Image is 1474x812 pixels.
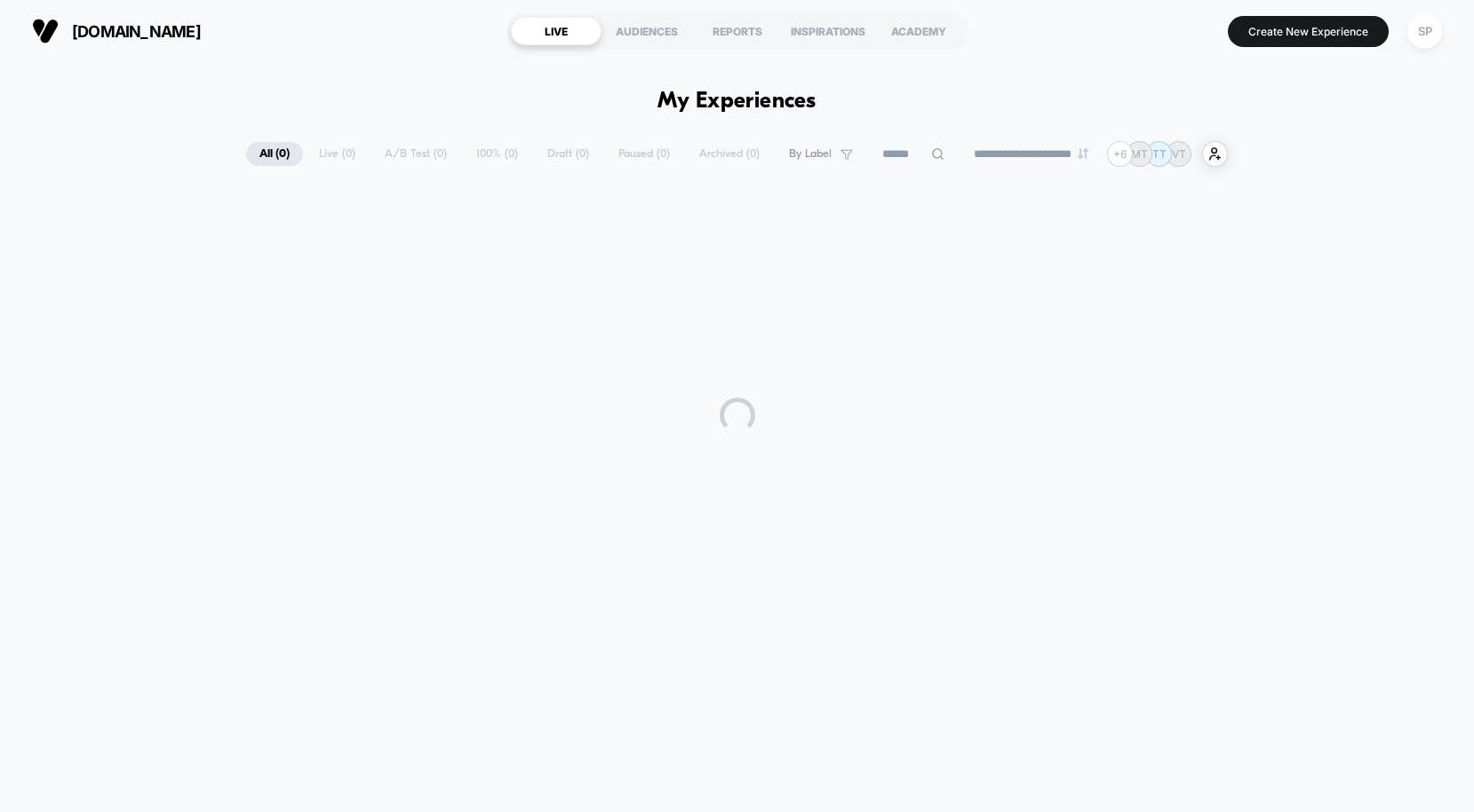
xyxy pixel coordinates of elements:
div: ACADEMY [873,17,964,45]
div: + 6 [1107,141,1133,167]
span: By Label [789,147,832,161]
img: end [1078,148,1088,159]
div: AUDIENCES [602,17,692,45]
p: VT [1172,147,1186,161]
div: REPORTS [692,17,783,45]
div: LIVE [511,17,602,45]
p: MT [1131,147,1148,161]
div: INSPIRATIONS [783,17,873,45]
span: All ( 0 ) [246,142,303,166]
button: [DOMAIN_NAME] [27,17,206,45]
span: [DOMAIN_NAME] [72,22,201,41]
button: Create New Experience [1228,16,1389,47]
button: SP [1402,13,1447,50]
h1: My Experiences [657,89,817,114]
div: SP [1407,14,1442,49]
img: Visually logo [32,18,59,44]
p: TT [1152,147,1167,161]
